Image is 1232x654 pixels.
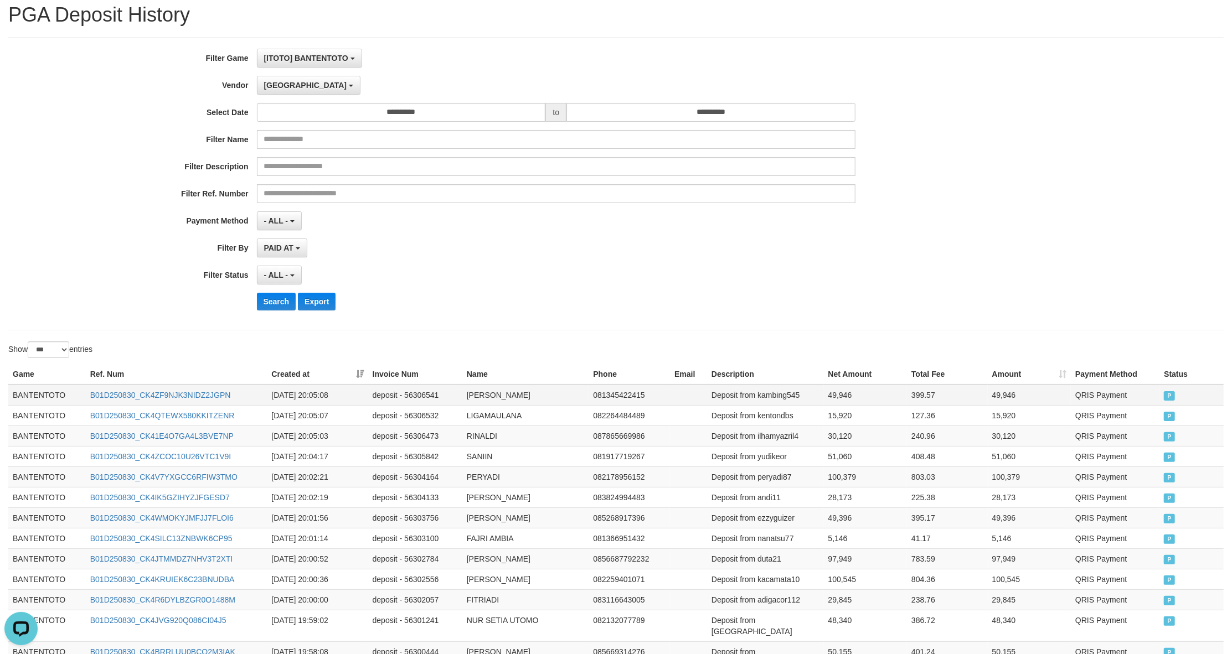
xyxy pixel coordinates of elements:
td: Deposit from nanatsu77 [707,528,824,548]
td: deposit - 56301241 [368,610,462,641]
td: Deposit from peryadi87 [707,466,824,487]
td: Deposit from andi11 [707,487,824,507]
td: BANTENTOTO [8,446,86,466]
td: [DATE] 20:01:14 [267,528,368,548]
td: 087865669986 [589,425,670,446]
td: BANTENTOTO [8,548,86,569]
td: deposit - 56305842 [368,446,462,466]
td: [DATE] 20:02:21 [267,466,368,487]
td: 100,379 [824,466,908,487]
td: [DATE] 20:02:19 [267,487,368,507]
td: QRIS Payment [1071,446,1159,466]
td: deposit - 56304164 [368,466,462,487]
td: FITRIADI [462,589,589,610]
td: FAJRI AMBIA [462,528,589,548]
th: Net Amount [824,364,908,385]
td: QRIS Payment [1071,548,1159,569]
td: 083824994483 [589,487,670,507]
th: Amount: activate to sort column ascending [988,364,1071,385]
td: 49,396 [824,507,908,528]
td: 29,845 [824,589,908,610]
td: [PERSON_NAME] [462,548,589,569]
td: QRIS Payment [1071,425,1159,446]
td: [DATE] 20:05:07 [267,405,368,425]
td: QRIS Payment [1071,528,1159,548]
td: 238.76 [907,589,988,610]
td: Deposit from [GEOGRAPHIC_DATA] [707,610,824,641]
button: Export [298,293,336,310]
td: 15,920 [824,405,908,425]
td: deposit - 56303756 [368,507,462,528]
span: PAID [1164,575,1175,585]
td: 30,120 [988,425,1071,446]
span: [ITOTO] BANTENTOTO [264,54,348,63]
td: 081366951432 [589,528,670,548]
td: 97,949 [824,548,908,569]
td: Deposit from adigacor112 [707,589,824,610]
a: B01D250830_CK4ZCOC10U26VTC1V9I [90,452,231,461]
span: PAID [1164,616,1175,626]
span: PAID AT [264,243,293,252]
td: BANTENTOTO [8,405,86,425]
td: 395.17 [907,507,988,528]
td: 49,946 [988,385,1071,406]
td: Deposit from yudikeor [707,446,824,466]
td: BANTENTOTO [8,528,86,548]
td: 29,845 [988,589,1071,610]
td: 804.36 [907,569,988,589]
td: 082178956152 [589,466,670,487]
td: NUR SETIA UTOMO [462,610,589,641]
button: - ALL - [257,266,302,284]
td: [DATE] 20:05:03 [267,425,368,446]
button: - ALL - [257,211,302,230]
a: B01D250830_CK4ZF9NJK3NIDZ2JGPN [90,391,231,399]
td: BANTENTOTO [8,569,86,589]
td: deposit - 56302556 [368,569,462,589]
a: B01D250830_CK4R6DYLBZGR0O1488M [90,595,235,604]
td: QRIS Payment [1071,589,1159,610]
td: [PERSON_NAME] [462,487,589,507]
td: [PERSON_NAME] [462,507,589,528]
td: 51,060 [988,446,1071,466]
th: Email [670,364,707,385]
td: 081345422415 [589,385,670,406]
th: Ref. Num [86,364,267,385]
td: Deposit from kambing545 [707,385,824,406]
td: 48,340 [824,610,908,641]
button: [ITOTO] BANTENTOTO [257,49,362,68]
th: Phone [589,364,670,385]
a: B01D250830_CK4JTMMDZ7NHV3T2XTI [90,554,233,563]
a: B01D250830_CK4KRUIEK6C23BNUDBA [90,575,235,584]
td: BANTENTOTO [8,507,86,528]
th: Total Fee [907,364,988,385]
td: BANTENTOTO [8,589,86,610]
td: BANTENTOTO [8,487,86,507]
td: 100,545 [824,569,908,589]
td: QRIS Payment [1071,610,1159,641]
td: 240.96 [907,425,988,446]
label: Show entries [8,341,92,358]
span: PAID [1164,432,1175,442]
span: PAID [1164,555,1175,564]
td: 783.59 [907,548,988,569]
td: SANIIN [462,446,589,466]
a: B01D250830_CK4IK5GZIHYZJFGESD7 [90,493,230,502]
td: 803.03 [907,466,988,487]
td: 082132077789 [589,610,670,641]
td: deposit - 56306532 [368,405,462,425]
td: 15,920 [988,405,1071,425]
td: [DATE] 20:04:17 [267,446,368,466]
td: PERYADI [462,466,589,487]
span: PAID [1164,596,1175,605]
button: Open LiveChat chat widget [4,4,38,38]
td: 49,396 [988,507,1071,528]
th: Status [1159,364,1224,385]
td: Deposit from duta21 [707,548,824,569]
h1: PGA Deposit History [8,4,1224,26]
a: B01D250830_CK41E4O7GA4L3BVE7NP [90,432,234,440]
td: 386.72 [907,610,988,641]
td: 127.36 [907,405,988,425]
span: - ALL - [264,216,288,225]
td: 0856687792232 [589,548,670,569]
td: [PERSON_NAME] [462,385,589,406]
